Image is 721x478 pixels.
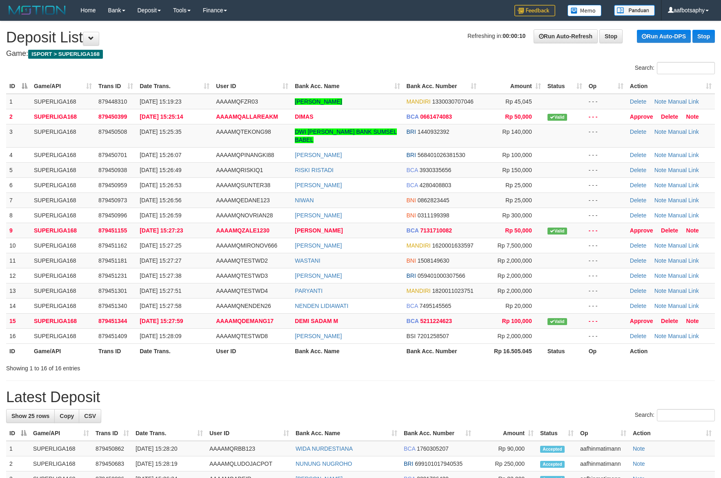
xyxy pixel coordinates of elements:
td: SUPERLIGA168 [31,313,95,328]
label: Search: [635,409,715,421]
td: 9 [6,223,31,238]
span: BCA [407,167,418,173]
a: Delete [630,333,646,339]
td: SUPERLIGA168 [31,147,95,162]
td: - - - [585,162,627,177]
span: 879450996 [98,212,127,219]
span: MANDIRI [407,242,431,249]
span: 879450959 [98,182,127,188]
span: [DATE] 15:25:14 [140,113,183,120]
span: Copy [60,413,74,419]
span: 879451301 [98,288,127,294]
a: Delete [630,242,646,249]
a: Run Auto-Refresh [534,29,598,43]
td: - - - [585,298,627,313]
span: AAAAMQZALE1230 [216,227,269,234]
span: Rp 150,000 [502,167,532,173]
th: Game/API [31,343,95,358]
th: Bank Acc. Name [292,343,403,358]
span: Copy 7131710082 to clipboard [420,227,452,234]
th: Action: activate to sort column ascending [627,79,715,94]
th: Status: activate to sort column ascending [537,426,577,441]
span: ISPORT > SUPERLIGA168 [28,50,103,59]
td: SUPERLIGA168 [31,177,95,193]
span: AAAAMQPINANGKI88 [216,152,274,158]
span: [DATE] 15:26:59 [140,212,181,219]
span: BRI [407,128,416,135]
a: Manual Link [668,152,699,158]
span: Copy 1330030707046 to clipboard [432,98,474,105]
span: 879450973 [98,197,127,204]
span: Copy 699101017940535 to clipboard [415,460,463,467]
span: 879448310 [98,98,127,105]
a: Delete [630,272,646,279]
span: Copy 0862823445 to clipboard [418,197,450,204]
span: Copy 568401026381530 to clipboard [418,152,465,158]
a: Delete [630,212,646,219]
span: AAAAMQEDANE123 [216,197,270,204]
th: Bank Acc. Name: activate to sort column ascending [292,426,401,441]
td: 879450862 [92,441,132,456]
td: 6 [6,177,31,193]
span: MANDIRI [407,288,431,294]
td: - - - [585,223,627,238]
a: Manual Link [668,197,699,204]
a: Note [686,113,699,120]
h1: Latest Deposit [6,389,715,405]
span: 879451409 [98,333,127,339]
span: Copy 3930335656 to clipboard [419,167,451,173]
span: Accepted [540,461,565,468]
span: Copy 7201258507 to clipboard [417,333,449,339]
td: AAAAMQRBB123 [206,441,292,456]
a: DEMI SADAM M [295,318,338,324]
span: 879451344 [98,318,127,324]
a: Run Auto-DPS [637,30,691,43]
td: 2 [6,109,31,124]
a: Manual Link [668,128,699,135]
td: SUPERLIGA168 [30,441,92,456]
td: 2 [6,456,30,471]
a: Manual Link [668,167,699,173]
th: Rp 16.505.045 [480,343,544,358]
td: SUPERLIGA168 [31,94,95,109]
span: 879450508 [98,128,127,135]
a: NUNUNG NUGROHO [296,460,352,467]
td: Rp 250,000 [474,456,537,471]
img: Feedback.jpg [514,5,555,16]
span: Rp 2,000,000 [498,333,532,339]
td: - - - [585,109,627,124]
th: Trans ID: activate to sort column ascending [92,426,132,441]
span: 879450701 [98,152,127,158]
span: BNI [407,212,416,219]
span: [DATE] 15:27:59 [140,318,183,324]
span: Copy 7495145565 to clipboard [419,303,451,309]
td: SUPERLIGA168 [31,162,95,177]
span: [DATE] 15:26:07 [140,152,181,158]
span: Rp 25,000 [505,197,532,204]
span: 879451155 [98,227,127,234]
span: 879450938 [98,167,127,173]
td: 14 [6,298,31,313]
span: BRI [404,460,413,467]
a: Note [654,242,667,249]
a: DWI [PERSON_NAME] BANK SUMSEL BABEL [295,128,397,143]
a: PARYANTI [295,288,323,294]
img: MOTION_logo.png [6,4,68,16]
a: Manual Link [668,303,699,309]
a: Note [654,152,667,158]
td: - - - [585,283,627,298]
span: AAAAMQTESTWD8 [216,333,268,339]
span: CSV [84,413,96,419]
span: Show 25 rows [11,413,49,419]
a: [PERSON_NAME] [295,212,342,219]
a: Manual Link [668,182,699,188]
h1: Deposit List [6,29,715,46]
td: - - - [585,193,627,208]
span: BCA [407,318,419,324]
span: [DATE] 15:27:38 [140,272,181,279]
a: Manual Link [668,212,699,219]
a: Show 25 rows [6,409,55,423]
span: Copy 059401000307566 to clipboard [418,272,465,279]
span: AAAAMQTEKONG98 [216,128,271,135]
span: AAAAMQSUNTER38 [216,182,270,188]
